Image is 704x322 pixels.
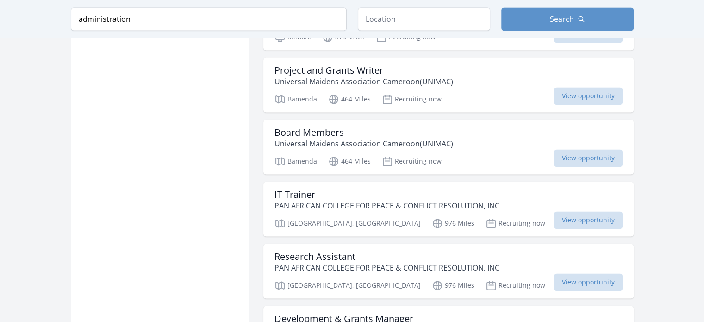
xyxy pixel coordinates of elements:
p: Universal Maidens Association Cameroon(UNIMAC) [274,138,453,149]
p: Bamenda [274,156,317,167]
p: PAN AFRICAN COLLEGE FOR PEACE & CONFLICT RESOLUTION, INC [274,200,499,211]
span: View opportunity [554,211,623,229]
input: Location [358,7,490,31]
p: [GEOGRAPHIC_DATA], [GEOGRAPHIC_DATA] [274,280,421,291]
p: PAN AFRICAN COLLEGE FOR PEACE & CONFLICT RESOLUTION, INC [274,262,499,273]
span: View opportunity [554,273,623,291]
h3: IT Trainer [274,189,499,200]
p: Recruiting now [382,94,442,105]
a: Board Members Universal Maidens Association Cameroon(UNIMAC) Bamenda 464 Miles Recruiting now Vie... [263,120,634,174]
h3: Project and Grants Writer [274,65,453,76]
p: 976 Miles [432,218,474,229]
p: [GEOGRAPHIC_DATA], [GEOGRAPHIC_DATA] [274,218,421,229]
h3: Research Assistant [274,251,499,262]
h3: Board Members [274,127,453,138]
p: Bamenda [274,94,317,105]
p: 976 Miles [432,280,474,291]
span: View opportunity [554,149,623,167]
span: View opportunity [554,87,623,105]
a: Research Assistant PAN AFRICAN COLLEGE FOR PEACE & CONFLICT RESOLUTION, INC [GEOGRAPHIC_DATA], [G... [263,244,634,298]
button: Search [501,7,634,31]
p: Recruiting now [486,280,545,291]
a: IT Trainer PAN AFRICAN COLLEGE FOR PEACE & CONFLICT RESOLUTION, INC [GEOGRAPHIC_DATA], [GEOGRAPHI... [263,182,634,236]
p: Recruiting now [382,156,442,167]
p: Recruiting now [486,218,545,229]
a: Project and Grants Writer Universal Maidens Association Cameroon(UNIMAC) Bamenda 464 Miles Recrui... [263,57,634,112]
p: 464 Miles [328,156,371,167]
span: Search [550,13,574,25]
p: 464 Miles [328,94,371,105]
p: Universal Maidens Association Cameroon(UNIMAC) [274,76,453,87]
input: Keyword [71,7,347,31]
